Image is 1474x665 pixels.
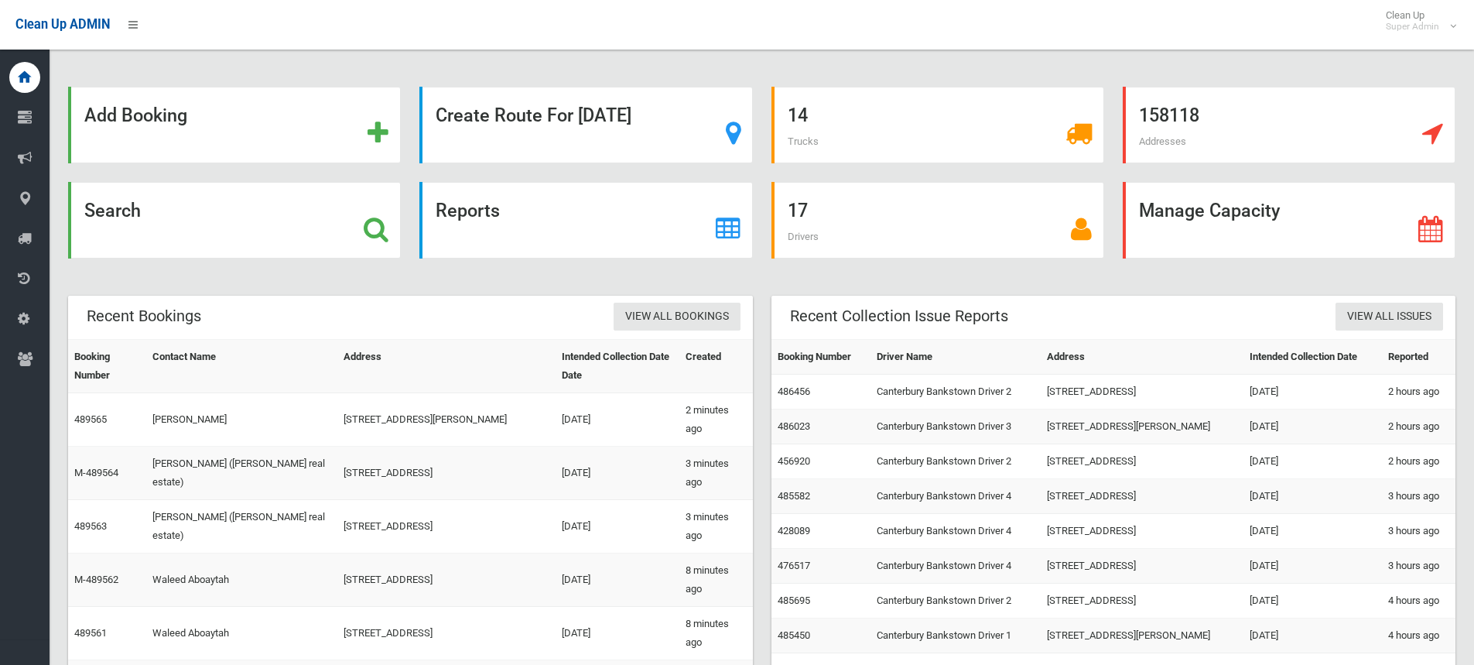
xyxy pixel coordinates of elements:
td: [PERSON_NAME] [146,393,337,447]
a: 14 Trucks [771,87,1104,163]
td: [DATE] [556,607,679,660]
header: Recent Collection Issue Reports [771,301,1027,331]
td: [STREET_ADDRESS] [337,447,556,500]
a: 486023 [778,420,810,432]
a: 485450 [778,629,810,641]
td: Canterbury Bankstown Driver 2 [870,444,1041,479]
td: [DATE] [1243,514,1382,549]
span: Drivers [788,231,819,242]
th: Contact Name [146,340,337,393]
td: [STREET_ADDRESS] [1041,444,1243,479]
td: [STREET_ADDRESS] [1041,584,1243,619]
a: Manage Capacity [1123,182,1455,259]
a: 489563 [74,520,107,532]
td: [STREET_ADDRESS][PERSON_NAME] [1041,410,1243,444]
td: [PERSON_NAME] ([PERSON_NAME] real estate) [146,500,337,554]
th: Address [337,340,556,393]
td: Canterbury Bankstown Driver 2 [870,584,1041,619]
td: 2 hours ago [1382,375,1455,410]
a: 489565 [74,413,107,425]
td: Waleed Aboaytah [146,554,337,607]
td: [DATE] [1243,444,1382,479]
a: View All Bookings [614,303,740,331]
a: M-489564 [74,467,118,478]
td: Canterbury Bankstown Driver 4 [870,549,1041,584]
td: [STREET_ADDRESS] [1041,514,1243,549]
th: Booking Number [771,340,870,375]
a: 485582 [778,490,810,502]
a: 476517 [778,560,810,571]
td: [STREET_ADDRESS] [1041,479,1243,514]
strong: 14 [788,105,808,126]
td: 3 hours ago [1382,479,1455,514]
td: [DATE] [1243,479,1382,514]
a: Search [68,182,401,259]
td: [DATE] [1243,549,1382,584]
td: [DATE] [1243,584,1382,619]
span: Addresses [1139,135,1186,147]
a: View All Issues [1335,303,1443,331]
a: Reports [419,182,752,259]
a: 428089 [778,525,810,536]
th: Address [1041,340,1243,375]
a: 485695 [778,595,810,606]
a: Create Route For [DATE] [419,87,752,163]
td: Canterbury Bankstown Driver 1 [870,619,1041,653]
strong: Manage Capacity [1139,200,1280,221]
td: [STREET_ADDRESS] [337,500,556,554]
td: [DATE] [556,393,679,447]
td: 4 hours ago [1382,584,1455,619]
a: Add Booking [68,87,401,163]
a: 456920 [778,455,810,467]
td: Canterbury Bankstown Driver 2 [870,375,1041,410]
td: 2 hours ago [1382,444,1455,479]
td: Canterbury Bankstown Driver 4 [870,479,1041,514]
a: M-489562 [74,574,118,585]
td: Waleed Aboaytah [146,607,337,660]
td: [STREET_ADDRESS] [337,607,556,660]
td: [DATE] [556,554,679,607]
strong: Add Booking [84,105,187,126]
td: [STREET_ADDRESS][PERSON_NAME] [337,393,556,447]
td: 3 minutes ago [679,500,752,554]
header: Recent Bookings [68,301,220,331]
strong: Create Route For [DATE] [436,105,631,126]
td: [DATE] [556,500,679,554]
strong: Search [84,200,141,221]
td: [STREET_ADDRESS][PERSON_NAME] [1041,619,1243,653]
td: 3 hours ago [1382,514,1455,549]
a: 17 Drivers [771,182,1104,259]
td: [STREET_ADDRESS] [337,554,556,607]
td: 3 minutes ago [679,447,752,500]
td: Canterbury Bankstown Driver 4 [870,514,1041,549]
a: 489561 [74,627,107,639]
span: Clean Up ADMIN [15,17,110,32]
td: [DATE] [556,447,679,500]
th: Intended Collection Date Date [556,340,679,393]
span: Trucks [788,135,819,147]
strong: 158118 [1139,105,1199,126]
th: Driver Name [870,340,1041,375]
strong: Reports [436,200,500,221]
td: [STREET_ADDRESS] [1041,549,1243,584]
td: 2 minutes ago [679,393,752,447]
td: Canterbury Bankstown Driver 3 [870,410,1041,444]
strong: 17 [788,200,808,221]
td: [PERSON_NAME] ([PERSON_NAME] real estate) [146,447,337,500]
th: Reported [1382,340,1455,375]
td: [DATE] [1243,619,1382,653]
td: 8 minutes ago [679,554,752,607]
td: 4 hours ago [1382,619,1455,653]
span: Clean Up [1378,9,1455,33]
td: [STREET_ADDRESS] [1041,375,1243,410]
a: 486456 [778,386,810,397]
th: Booking Number [68,340,146,393]
th: Intended Collection Date [1243,340,1382,375]
td: [DATE] [1243,410,1382,444]
td: 2 hours ago [1382,410,1455,444]
a: 158118 Addresses [1123,87,1455,163]
td: [DATE] [1243,375,1382,410]
th: Created [679,340,752,393]
small: Super Admin [1386,21,1439,33]
td: 8 minutes ago [679,607,752,660]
